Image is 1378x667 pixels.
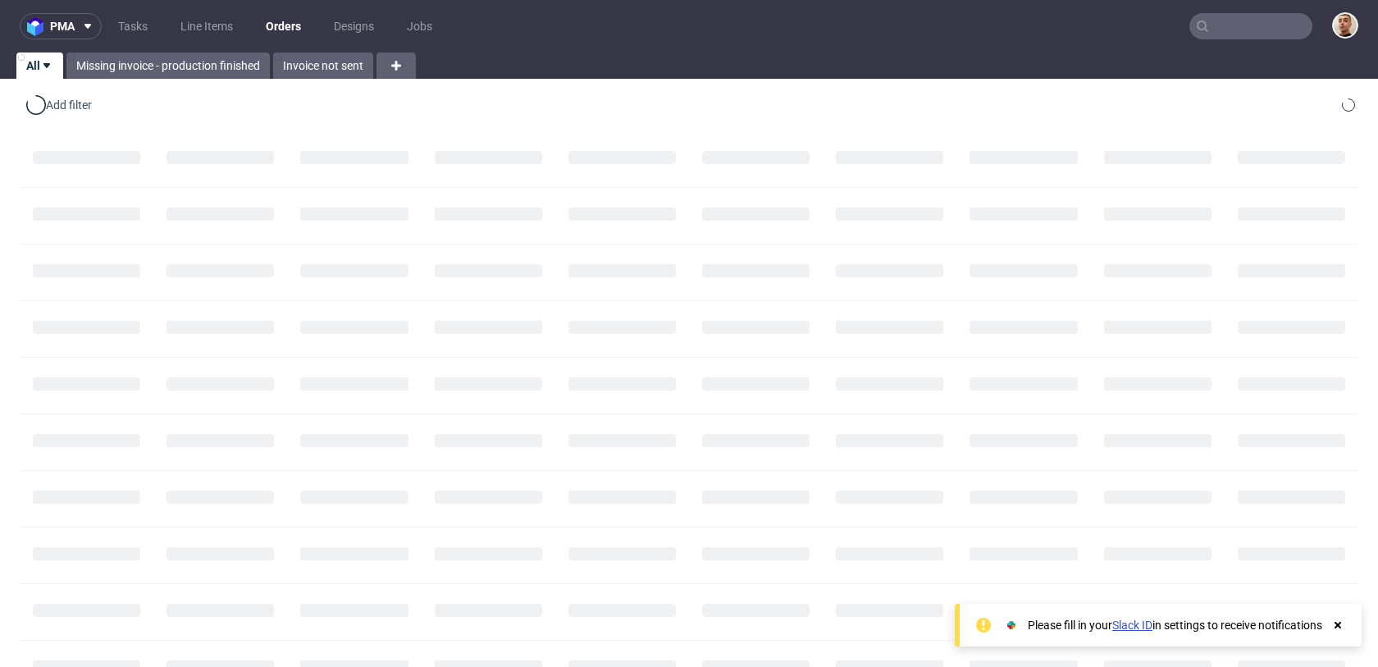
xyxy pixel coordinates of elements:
[50,21,75,32] span: pma
[16,53,63,79] a: All
[1334,14,1357,37] img: Bartłomiej Leśniczuk
[66,53,270,79] a: Missing invoice - production finished
[20,13,102,39] button: pma
[108,13,157,39] a: Tasks
[171,13,243,39] a: Line Items
[324,13,384,39] a: Designs
[397,13,442,39] a: Jobs
[273,53,373,79] a: Invoice not sent
[1003,617,1020,633] img: Slack
[27,17,50,36] img: logo
[23,92,95,118] div: Add filter
[256,13,311,39] a: Orders
[1112,619,1152,632] a: Slack ID
[1028,617,1322,633] div: Please fill in your in settings to receive notifications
